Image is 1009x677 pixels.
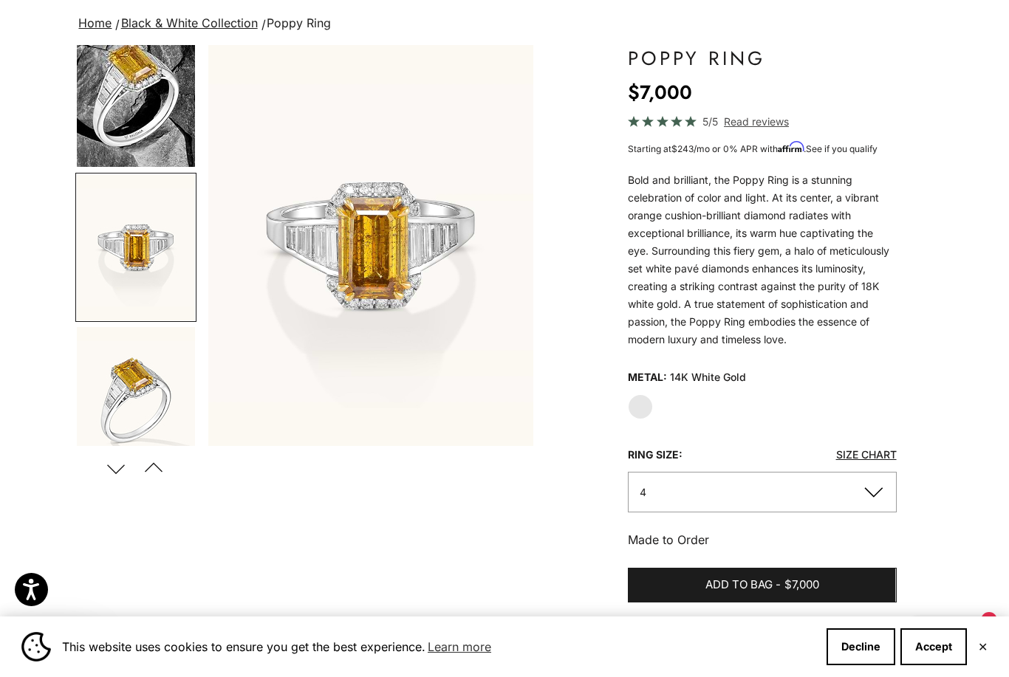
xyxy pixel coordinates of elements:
a: Learn more [425,636,493,658]
a: Home [78,16,112,30]
legend: Metal: [628,366,667,388]
span: $7,000 [784,576,819,594]
span: This website uses cookies to ensure you get the best experience. [62,636,815,658]
span: Add to bag [705,576,773,594]
button: Go to item 2 [75,173,196,322]
span: 5/5 [702,113,718,130]
legend: Ring Size: [628,444,683,466]
button: Close [978,642,988,651]
button: Decline [827,628,895,665]
img: #YellowGold #WhiteGold #RoseGold [208,45,533,446]
a: 5/5 Read reviews [628,113,896,130]
img: #YellowGold #WhiteGold #RoseGold [77,174,195,320]
span: $243 [671,143,694,154]
img: Cookie banner [21,632,51,661]
button: Accept [900,628,967,665]
span: Poppy Ring [267,16,331,30]
span: Read reviews [724,113,789,130]
a: See if you qualify - Learn more about Affirm Financing (opens in modal) [806,143,878,154]
span: 4 [640,486,646,498]
span: Starting at /mo or 0% APR with . [628,143,878,154]
h1: Poppy Ring [628,45,896,72]
button: Go to item 1 [75,20,196,168]
button: 4 [628,472,896,512]
a: Black & White Collection [121,16,258,30]
a: Size Chart [836,448,897,461]
nav: breadcrumbs [75,13,933,34]
sale-price: $7,000 [628,78,692,107]
button: Go to item 3 [75,326,196,475]
p: Made to Order [628,530,896,549]
span: Bold and brilliant, the Poppy Ring is a stunning celebration of color and light. At its center, a... [628,173,889,346]
img: #YellowGold #WhiteGold #RoseGold [77,327,195,473]
div: Item 2 of 10 [208,45,533,446]
img: #YellowGold #WhiteGold #RoseGold [77,21,195,167]
button: Add to bag-$7,000 [628,568,896,603]
span: Affirm [778,142,804,153]
variant-option-value: 14K White Gold [670,366,746,388]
